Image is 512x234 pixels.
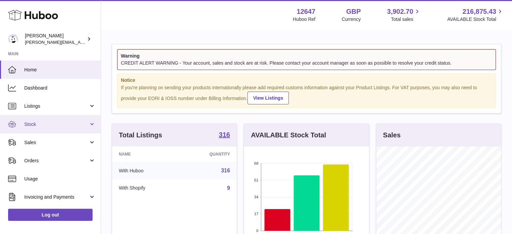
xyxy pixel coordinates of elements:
[24,85,96,91] span: Dashboard
[254,212,259,216] text: 17
[112,179,179,197] td: With Shopify
[25,33,86,45] div: [PERSON_NAME]
[254,161,259,165] text: 68
[121,53,492,59] strong: Warning
[251,131,326,140] h3: AVAILABLE Stock Total
[121,60,492,66] div: CREDIT ALERT WARNING - Your account, sales and stock are at risk. Please contact your account man...
[24,176,96,182] span: Usage
[447,7,504,23] a: 216,875.43 AVAILABLE Stock Total
[383,131,401,140] h3: Sales
[463,7,496,16] span: 216,875.43
[8,34,18,44] img: peter@pinter.co.uk
[346,7,361,16] strong: GBP
[121,85,492,105] div: If you're planning on sending your products internationally please add required customs informati...
[219,131,230,138] strong: 316
[293,16,315,23] div: Huboo Ref
[221,168,230,173] a: 316
[297,7,315,16] strong: 12647
[219,131,230,139] a: 316
[24,194,89,200] span: Invoicing and Payments
[254,178,259,182] text: 51
[24,103,89,109] span: Listings
[387,7,413,16] span: 3,902.70
[24,121,89,128] span: Stock
[257,229,259,233] text: 0
[8,209,93,221] a: Log out
[112,146,179,162] th: Name
[25,39,171,45] span: [PERSON_NAME][EMAIL_ADDRESS][PERSON_NAME][DOMAIN_NAME]
[24,158,89,164] span: Orders
[254,195,259,199] text: 34
[24,139,89,146] span: Sales
[447,16,504,23] span: AVAILABLE Stock Total
[391,16,421,23] span: Total sales
[387,7,421,23] a: 3,902.70 Total sales
[121,77,492,83] strong: Notice
[247,92,289,104] a: View Listings
[112,162,179,179] td: With Huboo
[342,16,361,23] div: Currency
[24,67,96,73] span: Home
[227,185,230,191] a: 9
[119,131,162,140] h3: Total Listings
[179,146,237,162] th: Quantity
